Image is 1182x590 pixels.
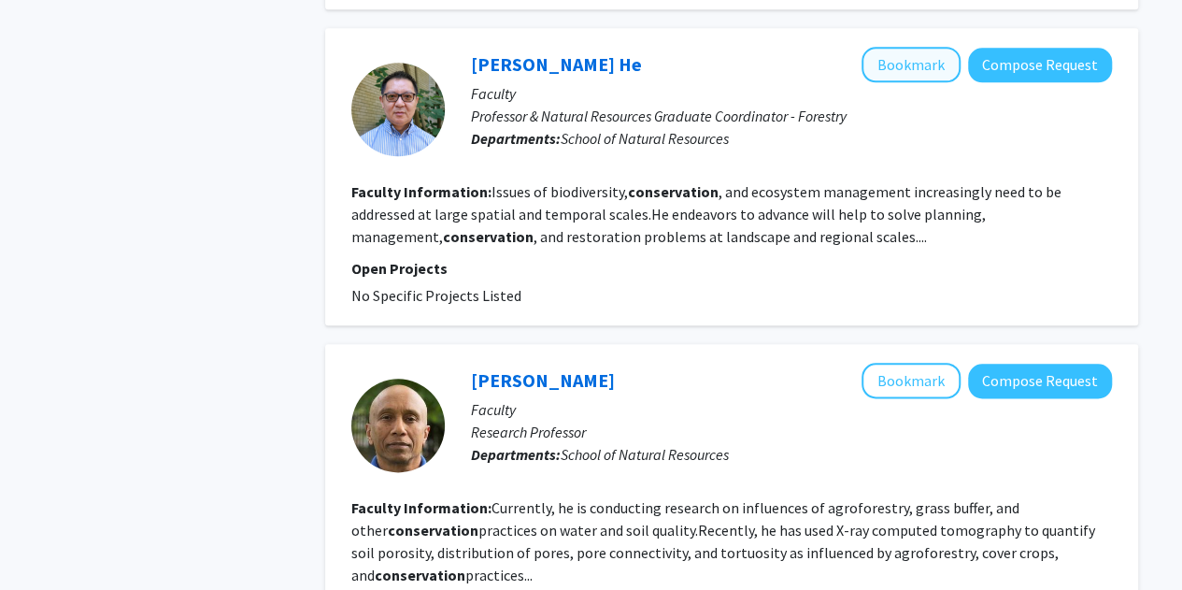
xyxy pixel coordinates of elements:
a: [PERSON_NAME] He [471,52,642,76]
button: Add Ranjith Udawatta to Bookmarks [862,363,961,398]
b: Faculty Information: [351,182,491,201]
span: School of Natural Resources [561,129,729,148]
iframe: Chat [14,506,79,576]
b: Departments: [471,445,561,464]
p: Professor & Natural Resources Graduate Coordinator - Forestry [471,105,1112,127]
b: conservation [388,521,478,540]
b: Departments: [471,129,561,148]
b: Faculty Information: [351,498,491,517]
p: Research Professor [471,421,1112,443]
fg-read-more: Issues of biodiversity, , and ecosystem management increasingly need to be addressed at large spa... [351,182,1061,246]
p: Faculty [471,82,1112,105]
b: conservation [628,182,719,201]
button: Add Hong S. He to Bookmarks [862,47,961,82]
p: Open Projects [351,257,1112,280]
a: [PERSON_NAME] [471,368,615,392]
button: Compose Request to Hong S. He [968,48,1112,82]
span: School of Natural Resources [561,445,729,464]
p: Faculty [471,398,1112,421]
span: No Specific Projects Listed [351,286,521,305]
button: Compose Request to Ranjith Udawatta [968,364,1112,398]
fg-read-more: Currently, he is conducting research on influences of agroforestry, grass buffer, and other pract... [351,498,1095,584]
b: conservation [375,566,465,584]
b: conservation [443,227,534,246]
